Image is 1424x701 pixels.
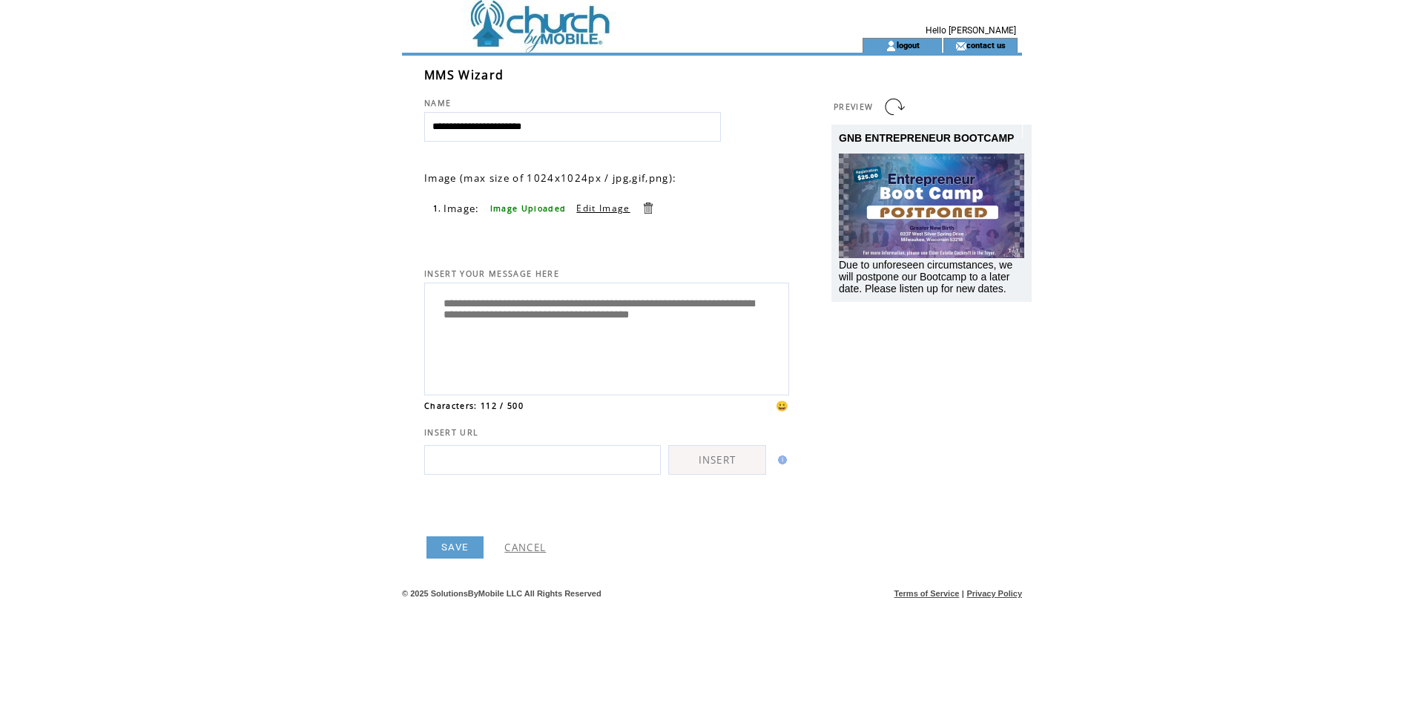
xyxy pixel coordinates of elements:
span: Image Uploaded [490,203,567,214]
span: © 2025 SolutionsByMobile LLC All Rights Reserved [402,589,601,598]
a: CANCEL [504,541,546,554]
a: INSERT [668,445,766,475]
a: Privacy Policy [966,589,1022,598]
span: INSERT URL [424,427,478,438]
img: account_icon.gif [886,40,897,52]
span: 1. [433,203,442,214]
span: Image: [444,202,480,215]
a: Delete this item [641,201,655,215]
span: | [962,589,964,598]
a: SAVE [426,536,484,559]
span: Image (max size of 1024x1024px / jpg,gif,png): [424,171,676,185]
a: contact us [966,40,1006,50]
img: contact_us_icon.gif [955,40,966,52]
span: Hello [PERSON_NAME] [926,25,1016,36]
span: GNB ENTREPRENEUR BOOTCAMP [839,132,1014,144]
a: Edit Image [576,202,630,214]
img: help.gif [774,455,787,464]
span: MMS Wizard [424,67,504,83]
a: Terms of Service [894,589,960,598]
span: INSERT YOUR MESSAGE HERE [424,269,559,279]
span: 😀 [776,399,789,412]
span: NAME [424,98,451,108]
span: PREVIEW [834,102,873,112]
span: Due to unforeseen circumstances, we will postpone our Bootcamp to a later date. Please listen up ... [839,259,1012,294]
span: Characters: 112 / 500 [424,401,524,411]
a: logout [897,40,920,50]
